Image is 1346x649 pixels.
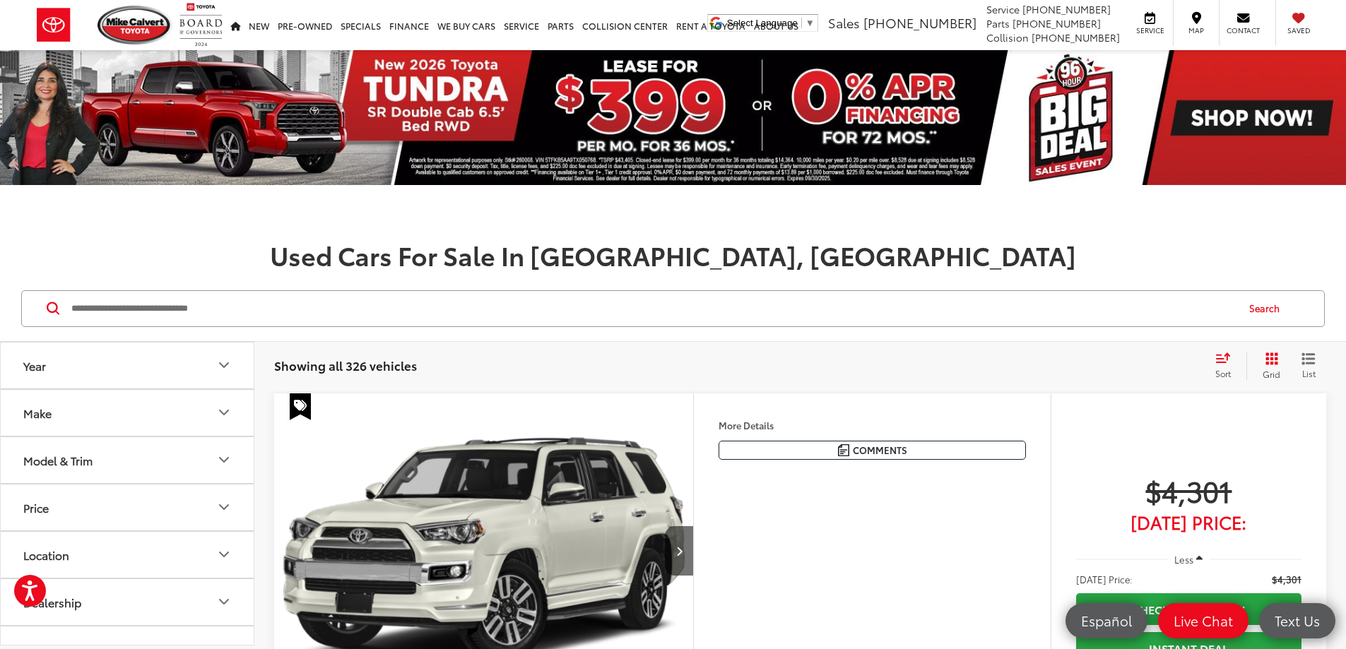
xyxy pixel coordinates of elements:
div: Price [23,501,49,514]
div: Year [23,359,46,372]
a: Check Availability [1076,593,1301,625]
input: Search by Make, Model, or Keyword [70,292,1236,326]
div: Dealership [23,595,81,609]
span: [DATE] Price: [1076,572,1133,586]
span: Español [1074,612,1139,629]
a: Español [1065,603,1147,638]
button: YearYear [1,343,255,388]
div: Price [216,499,232,516]
span: Grid [1263,368,1280,380]
span: $4,301 [1076,472,1301,508]
div: Make [23,406,52,419]
button: Model & TrimModel & Trim [1,437,255,483]
div: Dealership [216,593,232,610]
img: Mike Calvert Toyota [98,6,172,44]
span: Comments [853,443,907,457]
button: Less [1168,547,1210,572]
span: Sales [828,13,860,32]
span: Saved [1283,25,1314,35]
span: [PHONE_NUMBER] [1032,30,1120,44]
span: Live Chat [1167,612,1240,629]
button: MakeMake [1,390,255,436]
button: Comments [719,441,1026,460]
span: Service [1134,25,1166,35]
button: DealershipDealership [1,579,255,625]
div: Model & Trim [23,453,93,467]
span: Map [1181,25,1212,35]
button: Search [1236,291,1300,326]
a: Live Chat [1158,603,1248,638]
button: Grid View [1246,352,1291,380]
span: Less [1174,553,1193,566]
span: Parts [986,16,1010,30]
div: Make [216,404,232,421]
span: Service [986,2,1020,16]
span: Text Us [1268,612,1327,629]
button: List View [1291,352,1326,380]
span: Special [290,393,311,420]
span: [PHONE_NUMBER] [1013,16,1101,30]
div: Location [23,548,69,561]
span: List [1301,367,1316,379]
span: Showing all 326 vehicles [274,357,417,374]
div: Model & Trim [216,451,232,468]
div: Year [216,357,232,374]
span: Contact [1227,25,1260,35]
div: Location [216,546,232,563]
button: Next image [665,526,693,576]
span: ▼ [805,18,815,28]
span: [PHONE_NUMBER] [863,13,976,32]
button: LocationLocation [1,532,255,578]
img: Comments [838,444,849,456]
button: PricePrice [1,484,255,530]
button: Select sort value [1208,352,1246,380]
span: Collision [986,30,1029,44]
h4: More Details [719,420,1026,430]
a: Text Us [1259,603,1335,638]
span: [PHONE_NUMBER] [1022,2,1111,16]
span: Sort [1215,367,1231,379]
span: [DATE] Price: [1076,515,1301,529]
span: $4,301 [1272,572,1301,586]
